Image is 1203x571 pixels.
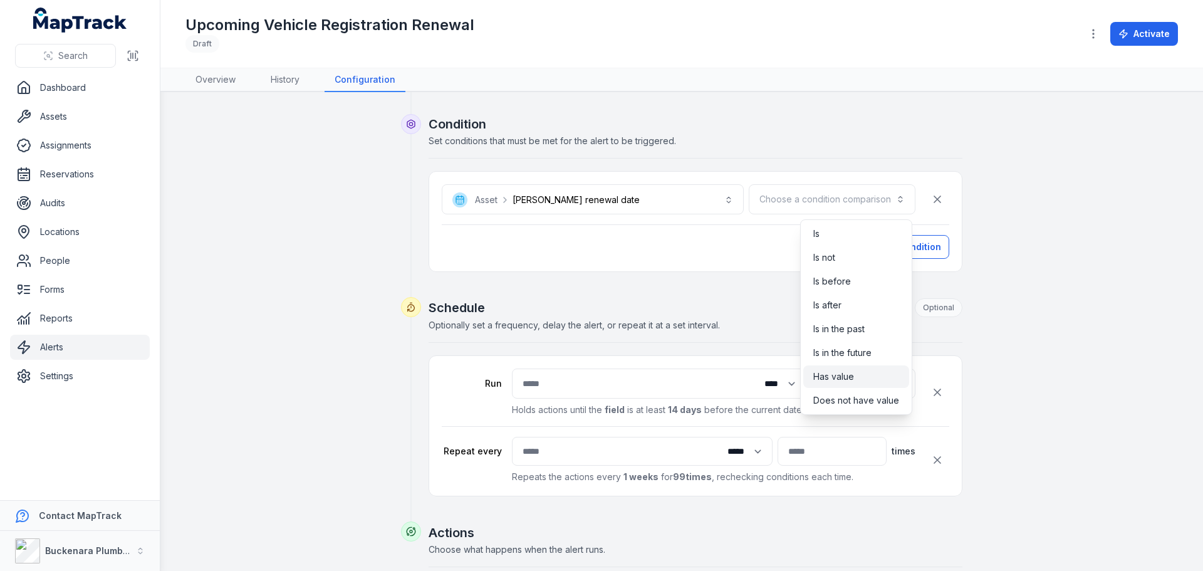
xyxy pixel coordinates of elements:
[813,347,872,359] span: Is in the future
[813,323,865,335] span: Is in the past
[813,275,851,288] span: Is before
[800,219,912,415] div: Choose a condition comparison
[749,184,915,214] button: Choose a condition comparison
[813,299,841,312] span: Is after
[813,370,854,383] span: Has value
[813,251,835,264] span: Is not
[813,394,899,407] span: Does not have value
[813,228,820,240] span: Is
